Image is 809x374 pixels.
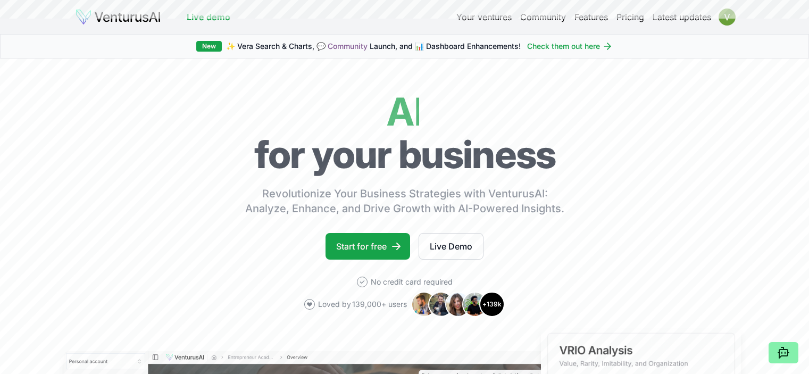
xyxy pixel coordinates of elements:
a: Start for free [326,233,410,260]
a: Live Demo [419,233,483,260]
img: Avatar 2 [428,292,454,317]
img: Avatar 3 [445,292,471,317]
a: Community [328,41,368,51]
span: ✨ Vera Search & Charts, 💬 Launch, and 📊 Dashboard Enhancements! [226,41,521,52]
div: New [196,41,222,52]
img: Avatar 1 [411,292,437,317]
img: Avatar 4 [462,292,488,317]
a: Check them out here [527,41,613,52]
